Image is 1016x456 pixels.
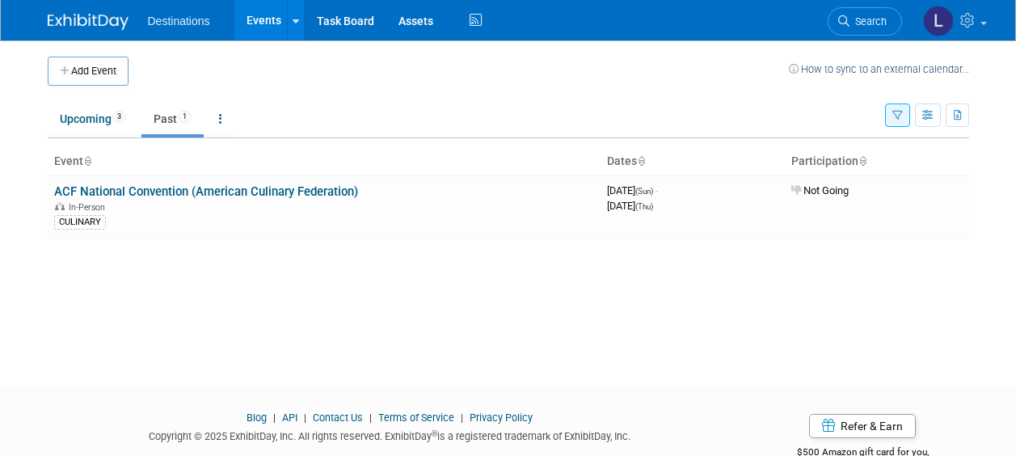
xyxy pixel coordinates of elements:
[55,202,65,210] img: In-Person Event
[828,7,902,36] a: Search
[269,412,280,424] span: |
[849,15,887,27] span: Search
[470,412,533,424] a: Privacy Policy
[785,148,969,175] th: Participation
[48,57,129,86] button: Add Event
[48,14,129,30] img: ExhibitDay
[148,15,210,27] span: Destinations
[791,184,849,196] span: Not Going
[635,202,653,211] span: (Thu)
[54,184,358,199] a: ACF National Convention (American Culinary Federation)
[656,184,658,196] span: -
[69,202,110,213] span: In-Person
[809,414,916,438] a: Refer & Earn
[48,103,138,134] a: Upcoming3
[300,412,310,424] span: |
[601,148,785,175] th: Dates
[178,111,192,123] span: 1
[607,184,658,196] span: [DATE]
[48,425,733,444] div: Copyright © 2025 ExhibitDay, Inc. All rights reserved. ExhibitDay is a registered trademark of Ex...
[112,111,126,123] span: 3
[923,6,954,36] img: Lauren Herod
[858,154,866,167] a: Sort by Participation Type
[789,63,969,75] a: How to sync to an external calendar...
[313,412,363,424] a: Contact Us
[54,215,106,230] div: CULINARY
[83,154,91,167] a: Sort by Event Name
[378,412,454,424] a: Terms of Service
[48,148,601,175] th: Event
[141,103,204,134] a: Past1
[247,412,267,424] a: Blog
[432,429,437,438] sup: ®
[365,412,376,424] span: |
[635,187,653,196] span: (Sun)
[282,412,297,424] a: API
[637,154,645,167] a: Sort by Start Date
[607,200,653,212] span: [DATE]
[457,412,467,424] span: |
